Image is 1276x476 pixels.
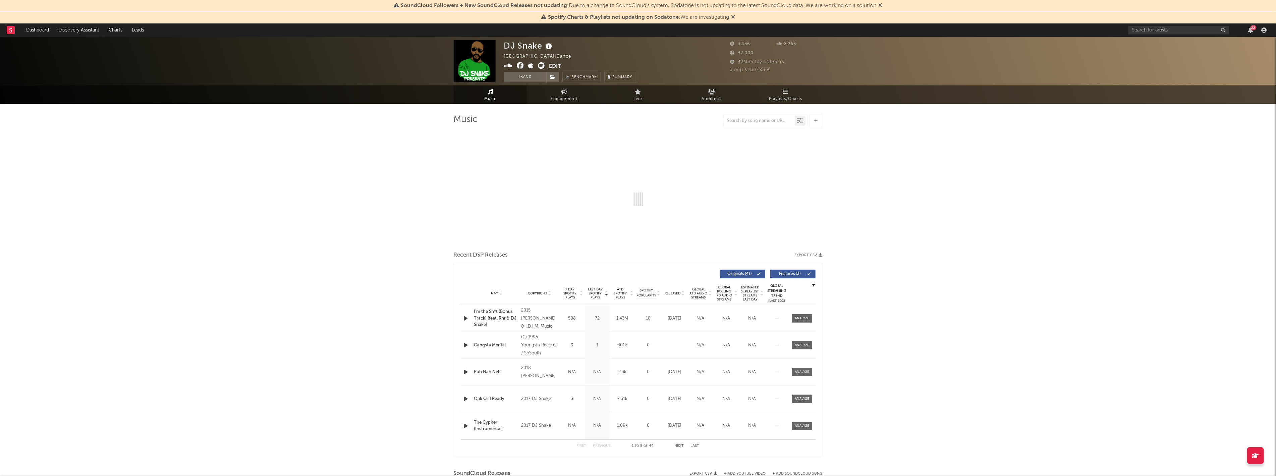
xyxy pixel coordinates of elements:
[521,422,558,430] div: 2017 DJ Snake
[730,60,785,64] span: 42 Monthly Listeners
[664,422,686,429] div: [DATE]
[635,445,639,448] span: to
[454,85,528,104] a: Music
[127,23,149,37] a: Leads
[612,287,629,299] span: ATD Spotify Plays
[795,253,823,257] button: Export CSV
[504,40,554,51] div: DJ Snake
[521,307,558,331] div: 2015 [PERSON_NAME] & I.D.I.M. Music
[572,73,597,81] span: Benchmark
[689,396,712,402] div: N/A
[1249,27,1253,33] button: 22
[675,444,684,448] button: Next
[741,422,764,429] div: N/A
[587,396,608,402] div: N/A
[528,291,547,295] span: Copyright
[637,315,660,322] div: 18
[504,72,546,82] button: Track
[689,369,712,376] div: N/A
[741,285,760,301] span: Estimated % Playlist Streams Last Day
[749,85,823,104] a: Playlists/Charts
[741,342,764,349] div: N/A
[715,422,738,429] div: N/A
[474,342,518,349] a: Gangsta Mental
[1251,25,1257,30] div: 22
[637,369,660,376] div: 0
[613,75,632,79] span: Summary
[878,3,882,8] span: Dismiss
[548,15,679,20] span: Spotify Charts & Playlists not updating on Sodatone
[773,472,823,476] button: + Add SoundCloud Song
[689,422,712,429] div: N/A
[665,291,681,295] span: Released
[690,472,718,476] button: Export CSV
[474,396,518,402] a: Oak Cliff Ready
[604,72,636,82] button: Summary
[548,15,729,20] span: : We are investigating
[730,68,770,72] span: Jump Score: 30.8
[724,472,766,476] button: + Add YouTube Video
[730,42,751,46] span: 3 436
[1128,26,1229,35] input: Search for artists
[636,288,656,298] span: Spotify Popularity
[562,72,601,82] a: Benchmark
[612,315,633,322] div: 1.43M
[730,51,754,55] span: 47 000
[715,369,738,376] div: N/A
[691,444,700,448] button: Last
[561,422,583,429] div: N/A
[612,396,633,402] div: 7.31k
[769,95,802,103] span: Playlists/Charts
[587,315,608,322] div: 72
[776,42,796,46] span: 2 263
[587,287,604,299] span: Last Day Spotify Plays
[637,396,660,402] div: 0
[551,95,578,103] span: Engagement
[21,23,54,37] a: Dashboard
[637,422,660,429] div: 0
[741,315,764,322] div: N/A
[528,85,601,104] a: Engagement
[689,315,712,322] div: N/A
[624,442,661,450] div: 1 5 44
[521,364,558,380] div: 2018 [PERSON_NAME]
[724,118,795,124] input: Search by song name or URL
[474,369,518,376] a: Puh Nah Neh
[454,251,508,259] span: Recent DSP Releases
[715,396,738,402] div: N/A
[474,291,518,296] div: Name
[587,342,608,349] div: 1
[664,369,686,376] div: [DATE]
[715,285,734,301] span: Global Rolling 7D Audio Streams
[664,315,686,322] div: [DATE]
[593,444,611,448] button: Previous
[401,3,876,8] span: : Due to a change to SoundCloud's system, Sodatone is not updating to the latest SoundCloud data....
[521,333,558,357] div: (C) 1995 Youngsta Records / SoSouth
[104,23,127,37] a: Charts
[484,95,497,103] span: Music
[664,396,686,402] div: [DATE]
[612,369,633,376] div: 2.3k
[741,369,764,376] div: N/A
[767,283,787,303] div: Global Streaming Trend (Last 60D)
[474,419,518,432] a: The Cypher (Instrumental)
[715,342,738,349] div: N/A
[724,272,755,276] span: Originals ( 41 )
[587,422,608,429] div: N/A
[474,309,518,328] a: I'm the Sh*t (Bonus Track) [feat. Rnr & DJ Snake]
[718,472,766,476] div: + Add YouTube Video
[634,95,643,103] span: Live
[601,85,675,104] a: Live
[401,3,567,8] span: SoundCloud Followers + New SoundCloud Releases not updating
[561,287,579,299] span: 7 Day Spotify Plays
[715,315,738,322] div: N/A
[689,342,712,349] div: N/A
[561,369,583,376] div: N/A
[612,422,633,429] div: 1.09k
[504,53,579,61] div: [GEOGRAPHIC_DATA] | Dance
